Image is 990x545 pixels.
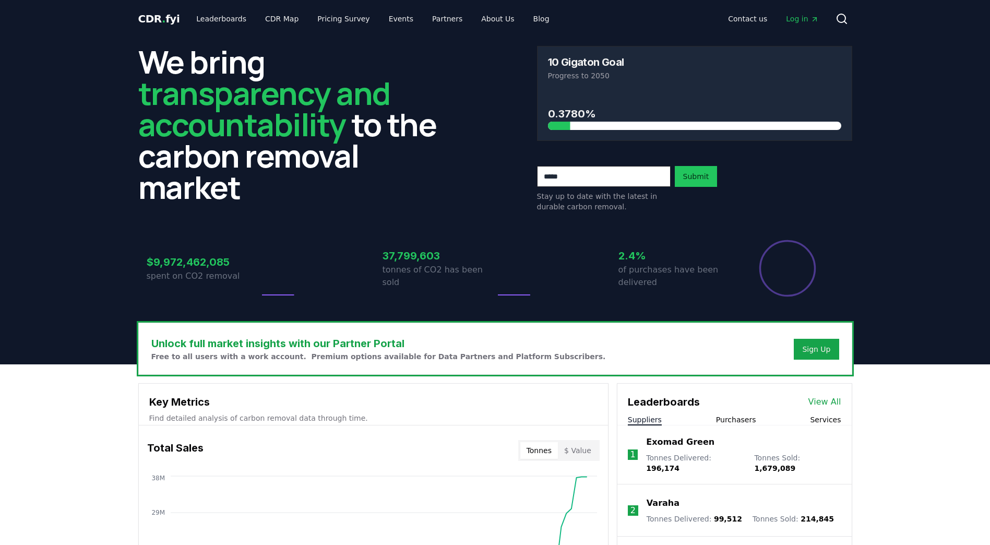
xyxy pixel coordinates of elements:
span: transparency and accountability [138,72,390,146]
p: Tonnes Sold : [754,453,841,473]
a: CDR.fyi [138,11,180,26]
a: Partners [424,9,471,28]
a: CDR Map [257,9,307,28]
span: Log in [786,14,818,24]
tspan: 38M [151,475,165,482]
button: Suppliers [628,414,662,425]
p: Tonnes Delivered : [646,453,744,473]
button: Services [810,414,841,425]
span: 99,512 [714,515,742,523]
a: Sign Up [802,344,830,354]
p: Free to all users with a work account. Premium options available for Data Partners and Platform S... [151,351,606,362]
h3: $9,972,462,085 [147,254,259,270]
button: $ Value [558,442,598,459]
h2: We bring to the carbon removal market [138,46,454,203]
a: View All [808,396,841,408]
tspan: 29M [151,509,165,516]
h3: Key Metrics [149,394,598,410]
a: Blog [525,9,558,28]
p: Stay up to date with the latest in durable carbon removal. [537,191,671,212]
h3: 0.3780% [548,106,841,122]
span: 214,845 [801,515,834,523]
p: Progress to 2050 [548,70,841,81]
p: Tonnes Sold : [753,514,834,524]
span: CDR fyi [138,13,180,25]
p: Tonnes Delivered : [647,514,742,524]
a: Leaderboards [188,9,255,28]
button: Tonnes [520,442,558,459]
a: Events [380,9,422,28]
a: Contact us [720,9,776,28]
p: 1 [630,448,635,461]
nav: Main [188,9,557,28]
h3: Total Sales [147,440,204,461]
a: Varaha [647,497,679,510]
button: Submit [675,166,718,187]
h3: Leaderboards [628,394,700,410]
a: Exomad Green [646,436,714,448]
p: spent on CO2 removal [147,270,259,282]
span: 1,679,089 [754,464,795,472]
h3: 37,799,603 [383,248,495,264]
button: Sign Up [794,339,839,360]
h3: 2.4% [618,248,731,264]
div: Percentage of sales delivered [758,239,817,298]
h3: 10 Gigaton Goal [548,57,624,67]
h3: Unlock full market insights with our Partner Portal [151,336,606,351]
nav: Main [720,9,827,28]
p: of purchases have been delivered [618,264,731,289]
p: Find detailed analysis of carbon removal data through time. [149,413,598,423]
span: . [162,13,165,25]
a: Log in [778,9,827,28]
a: Pricing Survey [309,9,378,28]
a: About Us [473,9,522,28]
p: 2 [630,504,636,517]
p: tonnes of CO2 has been sold [383,264,495,289]
button: Purchasers [716,414,756,425]
span: 196,174 [646,464,679,472]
